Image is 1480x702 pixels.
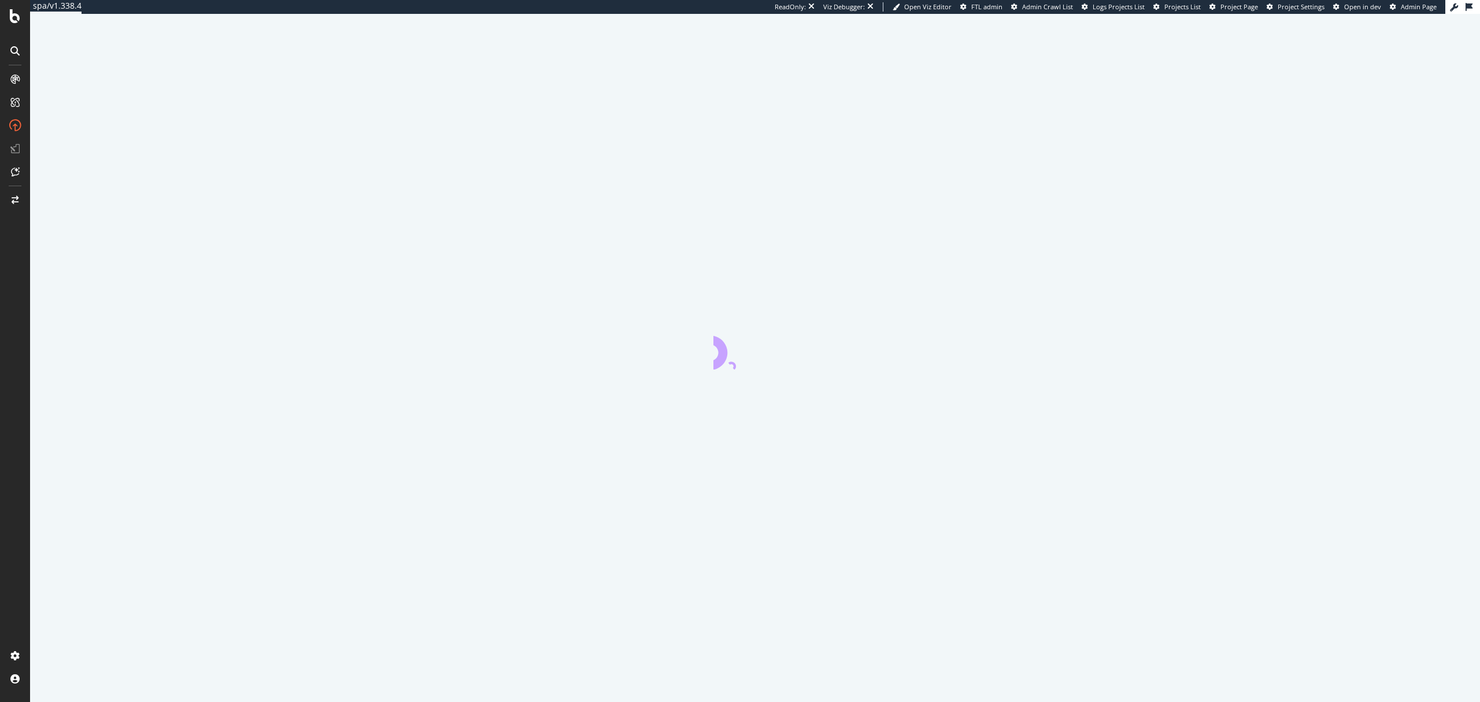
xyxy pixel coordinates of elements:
[1267,2,1324,12] a: Project Settings
[775,2,806,12] div: ReadOnly:
[713,328,797,370] div: animation
[1278,2,1324,11] span: Project Settings
[904,2,952,11] span: Open Viz Editor
[960,2,1002,12] a: FTL admin
[1344,2,1381,11] span: Open in dev
[1011,2,1073,12] a: Admin Crawl List
[1093,2,1145,11] span: Logs Projects List
[971,2,1002,11] span: FTL admin
[1022,2,1073,11] span: Admin Crawl List
[1082,2,1145,12] a: Logs Projects List
[893,2,952,12] a: Open Viz Editor
[1153,2,1201,12] a: Projects List
[823,2,865,12] div: Viz Debugger:
[1220,2,1258,11] span: Project Page
[1164,2,1201,11] span: Projects List
[1333,2,1381,12] a: Open in dev
[1401,2,1437,11] span: Admin Page
[1390,2,1437,12] a: Admin Page
[1209,2,1258,12] a: Project Page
